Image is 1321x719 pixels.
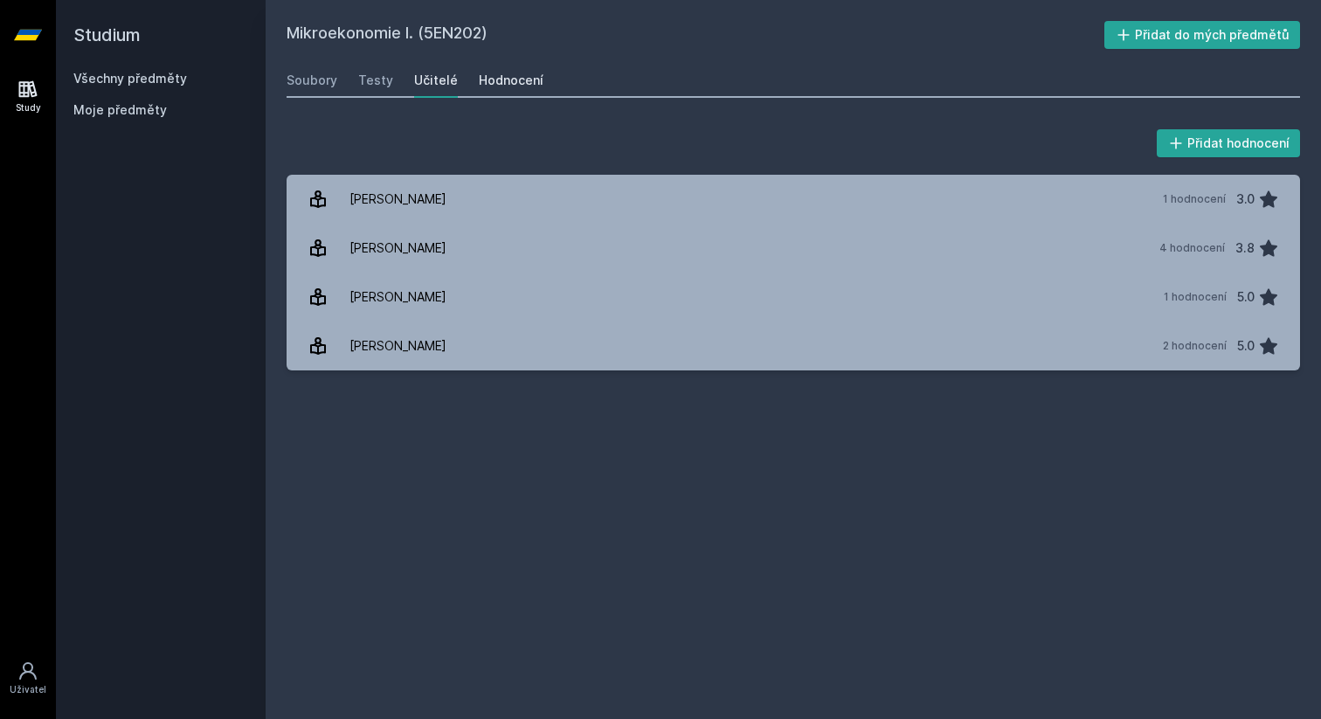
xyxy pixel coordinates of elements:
[287,72,337,89] div: Soubory
[73,101,167,119] span: Moje předměty
[414,72,458,89] div: Učitelé
[1237,328,1255,363] div: 5.0
[358,63,393,98] a: Testy
[287,224,1300,273] a: [PERSON_NAME] 4 hodnocení 3.8
[349,231,446,266] div: [PERSON_NAME]
[1236,182,1255,217] div: 3.0
[73,71,187,86] a: Všechny předměty
[1159,241,1225,255] div: 4 hodnocení
[479,63,543,98] a: Hodnocení
[287,63,337,98] a: Soubory
[1164,290,1227,304] div: 1 hodnocení
[1235,231,1255,266] div: 3.8
[358,72,393,89] div: Testy
[349,328,446,363] div: [PERSON_NAME]
[1157,129,1301,157] button: Přidat hodnocení
[349,182,446,217] div: [PERSON_NAME]
[3,70,52,123] a: Study
[287,21,1104,49] h2: Mikroekonomie I. (5EN202)
[16,101,41,114] div: Study
[1163,339,1227,353] div: 2 hodnocení
[287,273,1300,321] a: [PERSON_NAME] 1 hodnocení 5.0
[349,280,446,315] div: [PERSON_NAME]
[287,175,1300,224] a: [PERSON_NAME] 1 hodnocení 3.0
[10,683,46,696] div: Uživatel
[414,63,458,98] a: Učitelé
[479,72,543,89] div: Hodnocení
[3,652,52,705] a: Uživatel
[1104,21,1301,49] button: Přidat do mých předmětů
[287,321,1300,370] a: [PERSON_NAME] 2 hodnocení 5.0
[1163,192,1226,206] div: 1 hodnocení
[1237,280,1255,315] div: 5.0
